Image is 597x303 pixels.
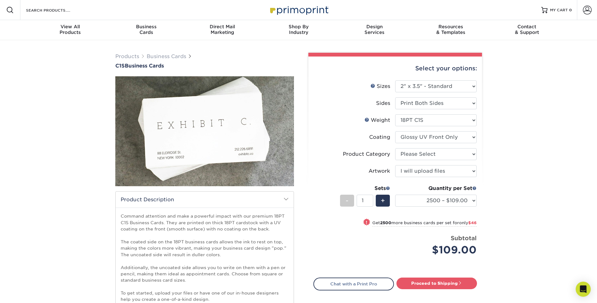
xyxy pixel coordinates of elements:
a: View AllProducts [32,20,108,40]
span: $46 [468,220,477,225]
div: Services [337,24,413,35]
span: ! [366,219,367,226]
span: MY CART [550,8,568,13]
div: & Support [489,24,565,35]
iframe: Google Customer Reviews [2,284,53,301]
span: Direct Mail [184,24,260,30]
div: $109.00 [400,242,477,257]
strong: Subtotal [451,235,477,241]
a: C1SBusiness Cards [115,63,294,69]
span: Contact [489,24,565,30]
h2: Product Description [116,192,294,208]
div: Industry [260,24,337,35]
div: & Templates [413,24,489,35]
div: Quantity per Set [395,185,477,192]
div: Cards [108,24,184,35]
span: only [459,220,477,225]
p: Command attention and make a powerful impact with our premium 18PT C1S Business Cards. They are p... [121,213,289,302]
div: Sides [376,100,390,107]
div: Product Category [343,150,390,158]
div: Coating [369,133,390,141]
a: Resources& Templates [413,20,489,40]
span: C1S [115,63,125,69]
a: Business Cards [147,53,186,59]
div: Artwork [369,167,390,175]
a: Products [115,53,139,59]
div: Products [32,24,108,35]
input: SEARCH PRODUCTS..... [25,6,86,14]
span: + [381,196,385,205]
div: Sets [340,185,390,192]
span: Design [337,24,413,30]
span: 0 [569,8,572,12]
span: Business [108,24,184,30]
img: Primoprint [267,3,330,17]
a: Chat with a Print Pro [313,278,394,290]
span: View All [32,24,108,30]
div: Marketing [184,24,260,35]
a: BusinessCards [108,20,184,40]
span: Resources [413,24,489,30]
span: - [346,196,348,205]
div: Open Intercom Messenger [576,282,591,297]
span: Shop By [260,24,337,30]
img: C1S 01 [115,42,294,221]
strong: 2500 [380,220,391,225]
a: Proceed to Shipping [396,278,477,289]
div: Select your options: [313,57,477,80]
div: Sizes [370,83,390,90]
a: Shop ByIndustry [260,20,337,40]
a: Contact& Support [489,20,565,40]
a: Direct MailMarketing [184,20,260,40]
h1: Business Cards [115,63,294,69]
small: Get more business cards per set for [372,220,477,227]
div: Weight [364,116,390,124]
a: DesignServices [337,20,413,40]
